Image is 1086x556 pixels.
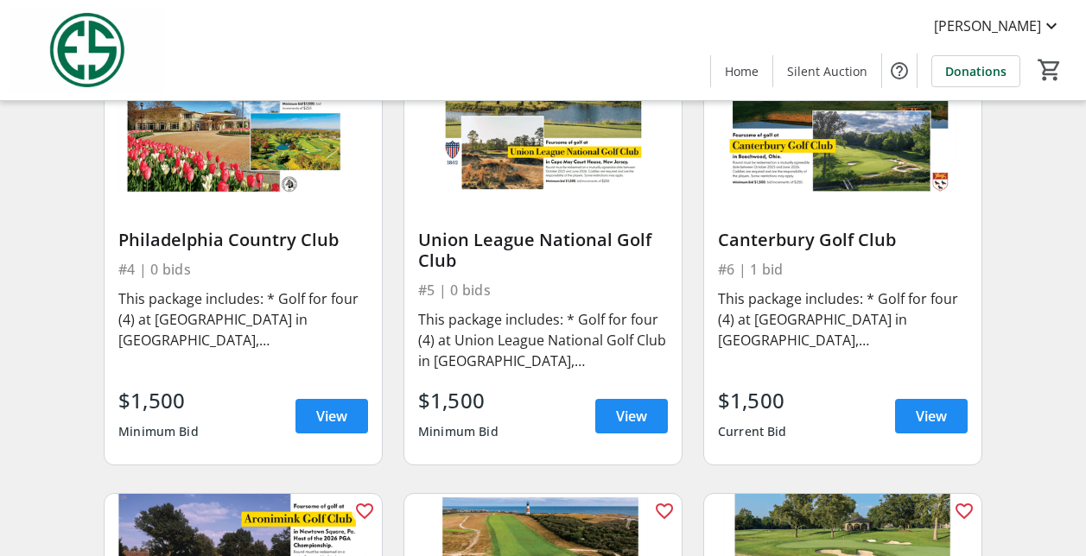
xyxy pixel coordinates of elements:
button: Cart [1034,54,1065,85]
span: Silent Auction [787,62,867,80]
a: View [595,399,668,433]
img: Evans Scholars Foundation's Logo [10,7,164,93]
span: View [916,406,947,426]
span: Home [725,62,759,80]
div: #4 | 0 bids [118,257,368,281]
mat-icon: favorite_outline [354,501,375,521]
img: Canterbury Golf Club [704,37,981,193]
span: Donations [945,62,1007,80]
img: Philadelphia Country Club [105,37,382,193]
a: View [895,399,968,433]
div: $1,500 [718,385,787,416]
div: Current Bid [718,416,787,447]
div: Minimum Bid [118,416,199,447]
div: This package includes: * Golf for four (4) at Union League National Golf Club in [GEOGRAPHIC_DATA... [418,309,668,371]
mat-icon: favorite_outline [954,501,975,521]
div: #5 | 0 bids [418,278,668,302]
span: View [616,406,647,426]
div: Union League National Golf Club [418,230,668,271]
span: View [316,406,347,426]
a: View [295,399,368,433]
span: [PERSON_NAME] [934,16,1041,36]
div: Minimum Bid [418,416,499,447]
div: This package includes: * Golf for four (4) at [GEOGRAPHIC_DATA] in [GEOGRAPHIC_DATA], [GEOGRAPHIC... [118,288,368,351]
div: $1,500 [118,385,199,416]
div: $1,500 [418,385,499,416]
button: [PERSON_NAME] [920,12,1076,40]
a: Home [711,55,772,87]
button: Help [882,54,917,88]
div: Canterbury Golf Club [718,230,968,250]
mat-icon: favorite_outline [654,501,675,521]
img: Union League National Golf Club [404,37,682,193]
div: Philadelphia Country Club [118,230,368,250]
div: #6 | 1 bid [718,257,968,281]
a: Silent Auction [773,55,881,87]
a: Donations [931,55,1020,87]
div: This package includes: * Golf for four (4) at [GEOGRAPHIC_DATA] in [GEOGRAPHIC_DATA], [GEOGRAPHIC... [718,288,968,351]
